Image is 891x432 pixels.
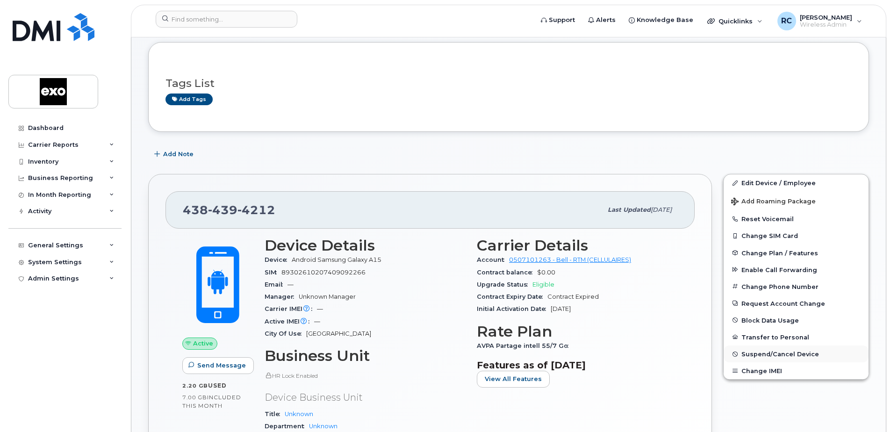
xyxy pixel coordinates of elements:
[724,227,869,244] button: Change SIM Card
[534,11,582,29] a: Support
[309,423,338,430] a: Unknown
[622,11,700,29] a: Knowledge Base
[182,357,254,374] button: Send Message
[741,266,817,273] span: Enable Call Forwarding
[724,174,869,191] a: Edit Device / Employee
[477,323,678,340] h3: Rate Plan
[265,347,466,364] h3: Business Unit
[537,269,555,276] span: $0.00
[532,281,554,288] span: Eligible
[156,11,297,28] input: Find something...
[724,346,869,362] button: Suspend/Cancel Device
[265,318,314,325] span: Active IMEI
[317,305,323,312] span: —
[724,362,869,379] button: Change IMEI
[299,293,356,300] span: Unknown Manager
[724,312,869,329] button: Block Data Usage
[183,203,275,217] span: 438
[781,15,792,27] span: RC
[651,206,672,213] span: [DATE]
[237,203,275,217] span: 4212
[477,360,678,371] h3: Features as of [DATE]
[208,382,227,389] span: used
[193,339,213,348] span: Active
[724,295,869,312] button: Request Account Change
[741,351,819,358] span: Suspend/Cancel Device
[182,394,207,401] span: 7.00 GB
[477,305,551,312] span: Initial Activation Date
[182,382,208,389] span: 2.20 GB
[265,330,306,337] span: City Of Use
[265,410,285,418] span: Title
[800,14,852,21] span: [PERSON_NAME]
[596,15,616,25] span: Alerts
[771,12,869,30] div: Richard Calcada
[265,293,299,300] span: Manager
[265,256,292,263] span: Device
[165,94,213,105] a: Add tags
[477,269,537,276] span: Contract balance
[265,269,281,276] span: SIM
[582,11,622,29] a: Alerts
[724,278,869,295] button: Change Phone Number
[551,305,571,312] span: [DATE]
[509,256,631,263] a: 0507101263 - Bell - RTM (CELLULAIRES)
[265,423,309,430] span: Department
[719,17,753,25] span: Quicklinks
[306,330,371,337] span: [GEOGRAPHIC_DATA]
[724,261,869,278] button: Enable Call Forwarding
[549,15,575,25] span: Support
[265,281,287,288] span: Email
[292,256,381,263] span: Android Samsung Galaxy A15
[285,410,313,418] a: Unknown
[208,203,237,217] span: 439
[477,342,573,349] span: AVPA Partage intell 55/7 Go
[724,191,869,210] button: Add Roaming Package
[477,256,509,263] span: Account
[281,269,366,276] span: 89302610207409092266
[637,15,693,25] span: Knowledge Base
[314,318,320,325] span: —
[724,329,869,346] button: Transfer to Personal
[477,371,550,388] button: View All Features
[148,146,201,163] button: Add Note
[731,198,816,207] span: Add Roaming Package
[741,249,818,256] span: Change Plan / Features
[477,281,532,288] span: Upgrade Status
[197,361,246,370] span: Send Message
[265,305,317,312] span: Carrier IMEI
[287,281,294,288] span: —
[608,206,651,213] span: Last updated
[165,78,852,89] h3: Tags List
[477,293,547,300] span: Contract Expiry Date
[701,12,769,30] div: Quicklinks
[485,374,542,383] span: View All Features
[724,245,869,261] button: Change Plan / Features
[724,210,869,227] button: Reset Voicemail
[265,391,466,404] p: Device Business Unit
[163,150,194,158] span: Add Note
[800,21,852,29] span: Wireless Admin
[265,237,466,254] h3: Device Details
[265,372,466,380] p: HR Lock Enabled
[477,237,678,254] h3: Carrier Details
[182,394,241,409] span: included this month
[547,293,599,300] span: Contract Expired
